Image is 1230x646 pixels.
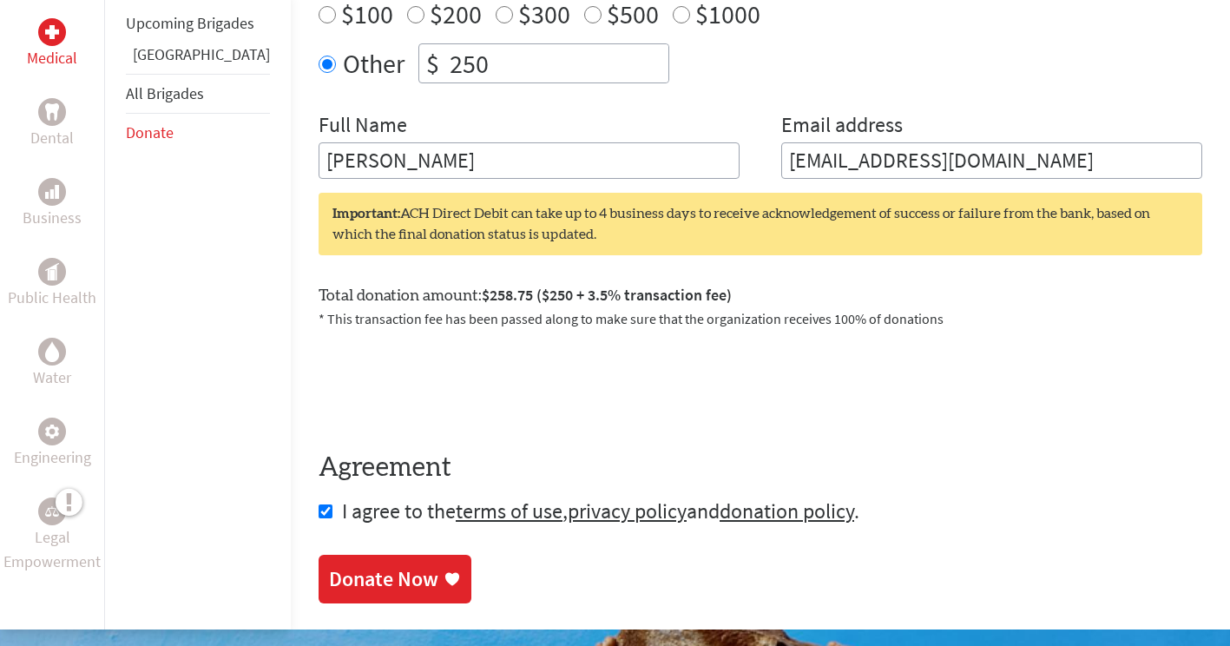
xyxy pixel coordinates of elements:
div: Business [38,178,66,206]
a: MedicalMedical [27,18,77,70]
p: Public Health [8,286,96,310]
div: Engineering [38,418,66,445]
a: EngineeringEngineering [14,418,91,470]
a: DentalDental [30,98,74,150]
div: Medical [38,18,66,46]
p: Engineering [14,445,91,470]
p: Legal Empowerment [3,525,101,574]
label: Total donation amount: [319,283,732,308]
span: I agree to the , and . [342,498,859,524]
img: Dental [45,104,59,121]
li: Greece [126,43,270,74]
a: terms of use [456,498,562,524]
p: * This transaction fee has been passed along to make sure that the organization receives 100% of ... [319,308,1202,329]
a: Upcoming Brigades [126,13,254,33]
h4: Agreement [319,452,1202,484]
label: Other [343,43,405,83]
a: All Brigades [126,83,204,103]
p: Dental [30,126,74,150]
a: Public HealthPublic Health [8,258,96,310]
img: Public Health [45,263,59,280]
a: donation policy [720,498,854,524]
img: Business [45,185,59,199]
li: Upcoming Brigades [126,4,270,43]
div: $ [419,44,446,82]
strong: Important: [332,207,400,221]
input: Enter Full Name [319,142,740,179]
div: Public Health [38,258,66,286]
p: Medical [27,46,77,70]
a: Legal EmpowermentLegal Empowerment [3,498,101,574]
li: Donate [126,114,270,152]
img: Water [45,342,59,362]
div: Water [38,338,66,366]
img: Engineering [45,425,59,438]
span: $258.75 ($250 + 3.5% transaction fee) [482,285,732,305]
input: Your Email [781,142,1202,179]
div: ACH Direct Debit can take up to 4 business days to receive acknowledgement of success or failure ... [319,193,1202,255]
input: Enter Amount [446,44,668,82]
iframe: reCAPTCHA [319,350,582,418]
p: Water [33,366,71,390]
a: BusinessBusiness [23,178,82,230]
p: Business [23,206,82,230]
div: Donate Now [329,565,438,593]
label: Full Name [319,111,407,142]
div: Legal Empowerment [38,498,66,525]
li: All Brigades [126,74,270,114]
a: Donate [126,122,174,142]
a: Donate Now [319,555,471,603]
img: Medical [45,25,59,39]
a: privacy policy [568,498,687,524]
div: Dental [38,98,66,126]
label: Email address [781,111,903,142]
a: WaterWater [33,338,71,390]
img: Legal Empowerment [45,506,59,517]
a: [GEOGRAPHIC_DATA] [133,44,270,64]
